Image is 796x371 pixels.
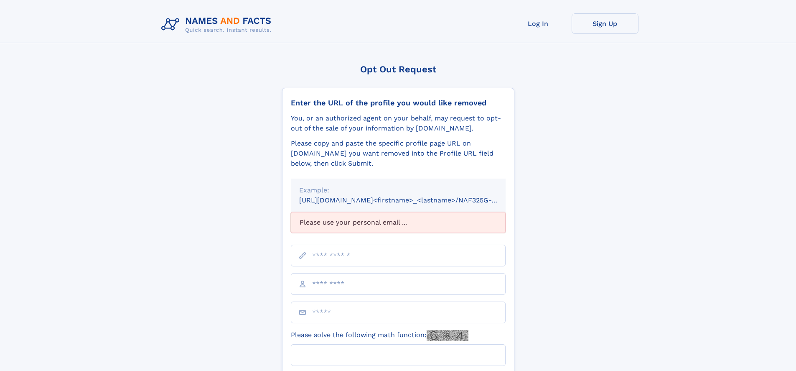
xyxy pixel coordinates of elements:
a: Log In [505,13,572,34]
label: Please solve the following math function: [291,330,468,341]
div: Please use your personal email ... [291,212,506,233]
div: Example: [299,185,497,195]
div: Please copy and paste the specific profile page URL on [DOMAIN_NAME] you want removed into the Pr... [291,138,506,169]
div: Enter the URL of the profile you would like removed [291,98,506,107]
img: Logo Names and Facts [158,13,278,36]
div: Opt Out Request [282,64,514,74]
small: [URL][DOMAIN_NAME]<firstname>_<lastname>/NAF325G-xxxxxxxx [299,196,521,204]
a: Sign Up [572,13,638,34]
div: You, or an authorized agent on your behalf, may request to opt-out of the sale of your informatio... [291,113,506,133]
